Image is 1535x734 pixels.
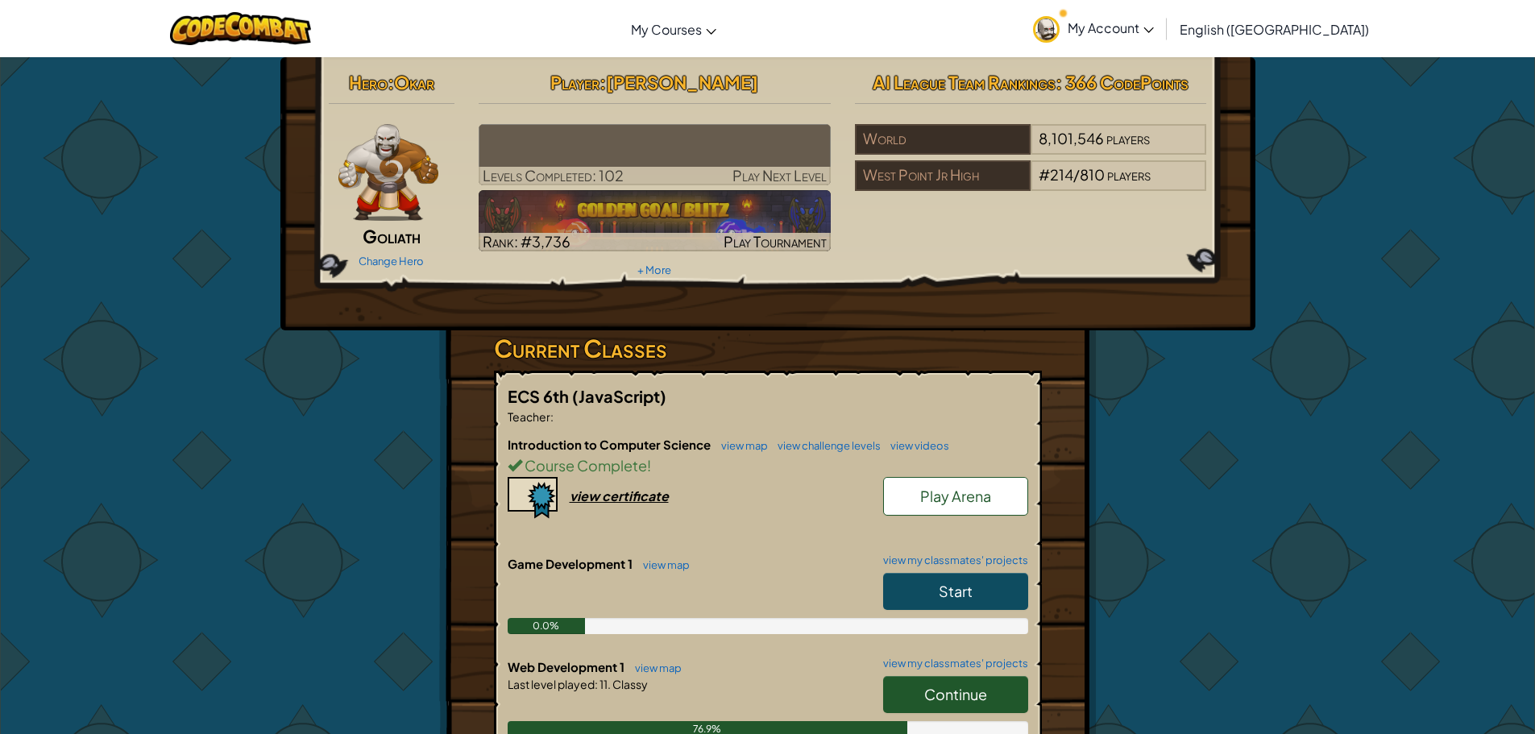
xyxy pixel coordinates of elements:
[479,190,831,251] img: Golden Goal
[508,487,669,504] a: view certificate
[855,160,1031,191] div: West Point Jr High
[508,409,550,424] span: Teacher
[338,124,439,221] img: goliath-pose.png
[1033,16,1060,43] img: avatar
[170,12,311,45] img: CodeCombat logo
[606,71,758,93] span: [PERSON_NAME]
[875,658,1028,669] a: view my classmates' projects
[508,477,558,519] img: certificate-icon.png
[611,677,648,691] span: Classy
[349,71,388,93] span: Hero
[623,7,724,51] a: My Courses
[855,124,1031,155] div: World
[732,166,827,185] span: Play Next Level
[647,456,651,475] span: !
[770,439,881,452] a: view challenge levels
[939,582,973,600] span: Start
[855,176,1207,194] a: West Point Jr High#214/810players
[508,659,627,674] span: Web Development 1
[508,618,586,634] div: 0.0%
[855,139,1207,158] a: World8,101,546players
[363,225,421,247] span: Goliath
[572,386,666,406] span: (JavaScript)
[1172,7,1377,51] a: English ([GEOGRAPHIC_DATA])
[1025,3,1162,54] a: My Account
[508,677,595,691] span: Last level played
[1056,71,1189,93] span: : 366 CodePoints
[1180,21,1369,38] span: English ([GEOGRAPHIC_DATA])
[920,487,991,505] span: Play Arena
[550,409,554,424] span: :
[508,386,572,406] span: ECS 6th
[924,685,987,703] span: Continue
[882,439,949,452] a: view videos
[388,71,394,93] span: :
[483,232,570,251] span: Rank: #3,736
[1039,129,1104,147] span: 8,101,546
[873,71,1056,93] span: AI League Team Rankings
[479,124,831,185] a: Play Next Level
[1068,19,1154,36] span: My Account
[483,166,624,185] span: Levels Completed: 102
[508,437,713,452] span: Introduction to Computer Science
[631,21,702,38] span: My Courses
[713,439,768,452] a: view map
[1080,165,1105,184] span: 810
[637,263,671,276] a: + More
[875,555,1028,566] a: view my classmates' projects
[508,556,635,571] span: Game Development 1
[550,71,599,93] span: Player
[394,71,434,93] span: Okar
[359,255,424,267] a: Change Hero
[627,661,682,674] a: view map
[598,677,611,691] span: 11.
[1050,165,1073,184] span: 214
[1073,165,1080,184] span: /
[522,456,647,475] span: Course Complete
[494,330,1042,367] h3: Current Classes
[1107,165,1151,184] span: players
[724,232,827,251] span: Play Tournament
[570,487,669,504] div: view certificate
[1039,165,1050,184] span: #
[595,677,598,691] span: :
[479,190,831,251] a: Rank: #3,736Play Tournament
[635,558,690,571] a: view map
[599,71,606,93] span: :
[1106,129,1150,147] span: players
